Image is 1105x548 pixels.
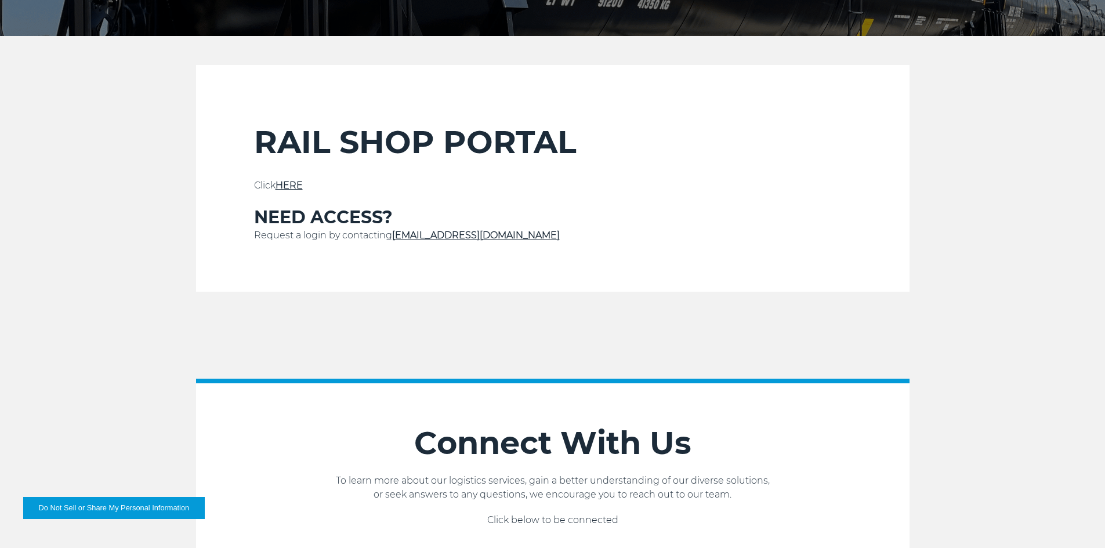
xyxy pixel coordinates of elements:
p: Click [254,179,852,193]
button: Do Not Sell or Share My Personal Information [23,497,205,519]
h2: Connect With Us [196,424,910,462]
a: [EMAIL_ADDRESS][DOMAIN_NAME] [392,230,560,241]
p: Click below to be connected [196,513,910,527]
p: To learn more about our logistics services, gain a better understanding of our diverse solutions,... [196,474,910,502]
iframe: Chat Widget [1047,492,1105,548]
p: Request a login by contacting [254,228,852,242]
h3: NEED ACCESS? [254,206,852,228]
h2: RAIL SHOP PORTAL [254,123,852,161]
a: HERE [276,180,303,191]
